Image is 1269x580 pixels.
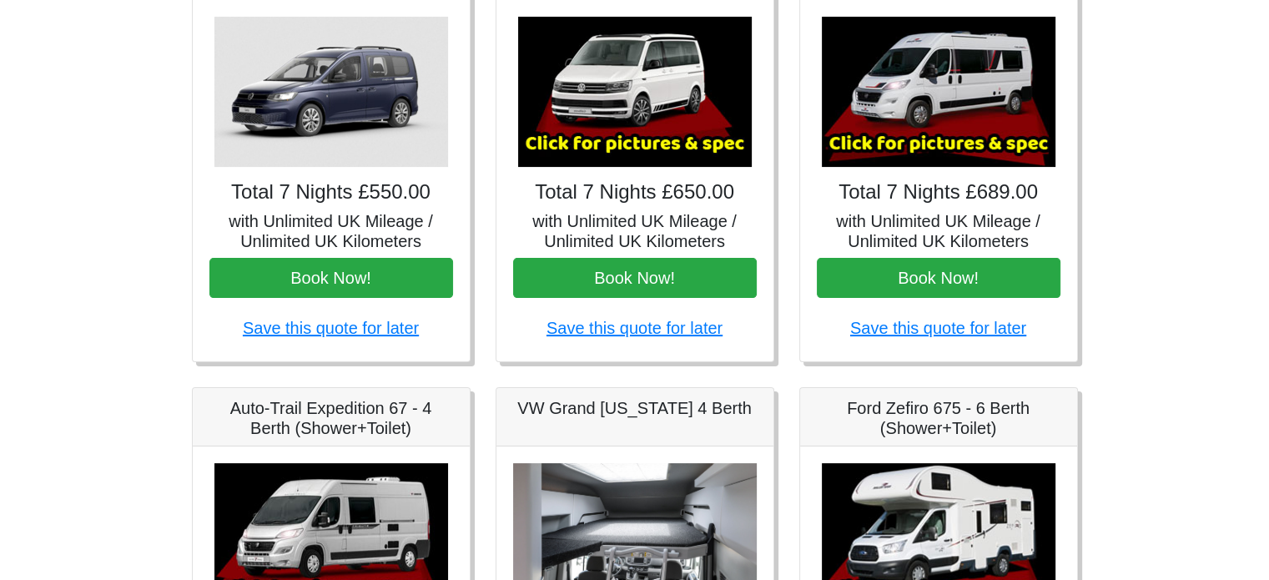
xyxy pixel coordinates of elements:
img: VW California Ocean T6.1 (Auto, Awning) [518,17,752,167]
button: Book Now! [209,258,453,298]
h5: with Unlimited UK Mileage / Unlimited UK Kilometers [513,211,757,251]
h5: Auto-Trail Expedition 67 - 4 Berth (Shower+Toilet) [209,398,453,438]
img: Auto-Trail Expedition 66 - 2 Berth (Shower+Toilet) [822,17,1055,167]
h5: with Unlimited UK Mileage / Unlimited UK Kilometers [817,211,1060,251]
button: Book Now! [817,258,1060,298]
h4: Total 7 Nights £650.00 [513,180,757,204]
h4: Total 7 Nights £689.00 [817,180,1060,204]
h5: Ford Zefiro 675 - 6 Berth (Shower+Toilet) [817,398,1060,438]
a: Save this quote for later [546,319,723,337]
h5: with Unlimited UK Mileage / Unlimited UK Kilometers [209,211,453,251]
button: Book Now! [513,258,757,298]
h4: Total 7 Nights £550.00 [209,180,453,204]
img: VW Caddy California Maxi [214,17,448,167]
a: Save this quote for later [243,319,419,337]
a: Save this quote for later [850,319,1026,337]
h5: VW Grand [US_STATE] 4 Berth [513,398,757,418]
